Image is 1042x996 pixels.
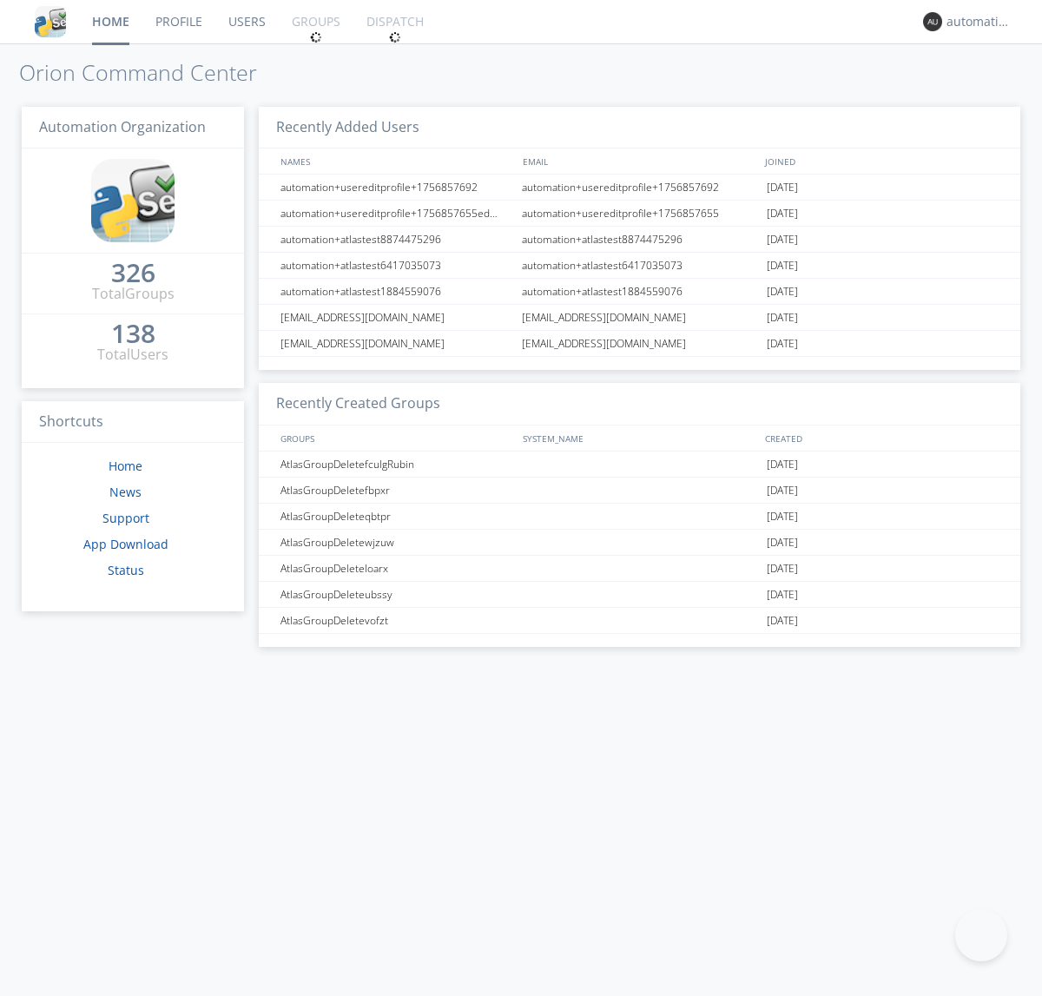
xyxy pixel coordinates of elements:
div: AtlasGroupDeletewjzuw [276,530,517,555]
h3: Shortcuts [22,401,244,444]
a: 326 [111,264,155,284]
div: AtlasGroupDeletefculgRubin [276,452,517,477]
h3: Recently Added Users [259,107,1020,149]
div: [EMAIL_ADDRESS][DOMAIN_NAME] [276,305,517,330]
span: [DATE] [767,227,798,253]
a: AtlasGroupDeleteubssy[DATE] [259,582,1020,608]
span: [DATE] [767,331,798,357]
iframe: Toggle Customer Support [955,909,1007,961]
div: CREATED [761,425,1004,451]
div: automation+atlastest1884559076 [276,279,517,304]
span: [DATE] [767,279,798,305]
img: cddb5a64eb264b2086981ab96f4c1ba7 [35,6,66,37]
div: automation+usereditprofile+1756857655 [518,201,762,226]
div: automation+atlastest1884559076 [518,279,762,304]
div: AtlasGroupDeletevofzt [276,608,517,633]
div: automation+atlastest6417035073 [276,253,517,278]
img: cddb5a64eb264b2086981ab96f4c1ba7 [91,159,175,242]
div: AtlasGroupDeletefbpxr [276,478,517,503]
div: EMAIL [518,148,761,174]
span: [DATE] [767,530,798,556]
span: [DATE] [767,305,798,331]
div: GROUPS [276,425,514,451]
span: [DATE] [767,504,798,530]
div: AtlasGroupDeleteqbtpr [276,504,517,529]
div: automation+usereditprofile+1756857655editedautomation+usereditprofile+1756857655 [276,201,517,226]
span: [DATE] [767,582,798,608]
div: [EMAIL_ADDRESS][DOMAIN_NAME] [518,305,762,330]
div: automation+usereditprofile+1756857692 [276,175,517,200]
img: 373638.png [923,12,942,31]
a: News [109,484,142,500]
div: SYSTEM_NAME [518,425,761,451]
a: AtlasGroupDeleteqbtpr[DATE] [259,504,1020,530]
a: [EMAIL_ADDRESS][DOMAIN_NAME][EMAIL_ADDRESS][DOMAIN_NAME][DATE] [259,331,1020,357]
div: [EMAIL_ADDRESS][DOMAIN_NAME] [276,331,517,356]
div: automation+atlastest6417035073 [518,253,762,278]
div: [EMAIL_ADDRESS][DOMAIN_NAME] [518,331,762,356]
a: Status [108,562,144,578]
div: automation+usereditprofile+1756857692 [518,175,762,200]
a: AtlasGroupDeletefculgRubin[DATE] [259,452,1020,478]
a: Support [102,510,149,526]
div: NAMES [276,148,514,174]
div: Total Users [97,345,168,365]
div: automation+atlastest8874475296 [518,227,762,252]
div: 326 [111,264,155,281]
a: AtlasGroupDeletevofzt[DATE] [259,608,1020,634]
a: AtlasGroupDeletewjzuw[DATE] [259,530,1020,556]
h3: Recently Created Groups [259,383,1020,425]
span: [DATE] [767,201,798,227]
div: JOINED [761,148,1004,174]
a: AtlasGroupDeletefbpxr[DATE] [259,478,1020,504]
a: automation+atlastest1884559076automation+atlastest1884559076[DATE] [259,279,1020,305]
img: spin.svg [389,31,401,43]
a: automation+usereditprofile+1756857655editedautomation+usereditprofile+1756857655automation+usered... [259,201,1020,227]
span: [DATE] [767,253,798,279]
img: spin.svg [310,31,322,43]
a: 138 [111,325,155,345]
div: automation+atlastest8874475296 [276,227,517,252]
span: [DATE] [767,175,798,201]
span: [DATE] [767,608,798,634]
span: Automation Organization [39,117,206,136]
span: [DATE] [767,556,798,582]
span: [DATE] [767,478,798,504]
a: automation+atlastest6417035073automation+atlastest6417035073[DATE] [259,253,1020,279]
span: [DATE] [767,452,798,478]
a: automation+usereditprofile+1756857692automation+usereditprofile+1756857692[DATE] [259,175,1020,201]
a: Home [109,458,142,474]
a: AtlasGroupDeleteloarx[DATE] [259,556,1020,582]
div: automation+atlas0018 [946,13,1012,30]
div: AtlasGroupDeleteloarx [276,556,517,581]
a: [EMAIL_ADDRESS][DOMAIN_NAME][EMAIL_ADDRESS][DOMAIN_NAME][DATE] [259,305,1020,331]
div: 138 [111,325,155,342]
a: App Download [83,536,168,552]
div: Total Groups [92,284,175,304]
div: AtlasGroupDeleteubssy [276,582,517,607]
a: automation+atlastest8874475296automation+atlastest8874475296[DATE] [259,227,1020,253]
